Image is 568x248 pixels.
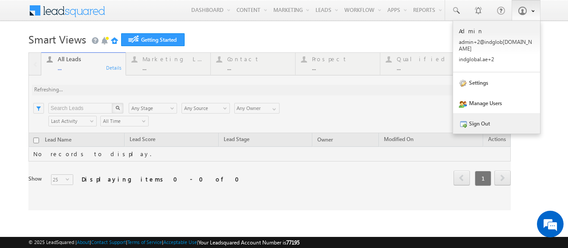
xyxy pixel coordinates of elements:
[459,39,534,52] p: admin +2@in dglob [DOMAIN_NAME]
[91,239,126,245] a: Contact Support
[77,239,90,245] a: About
[459,56,534,63] p: indgl obal. ae+2
[453,72,540,93] a: Settings
[453,93,540,113] a: Manage Users
[459,27,534,35] p: Admin
[453,113,540,134] a: Sign Out
[28,32,86,46] span: Smart Views
[127,239,162,245] a: Terms of Service
[198,239,300,246] span: Your Leadsquared Account Number is
[163,239,197,245] a: Acceptable Use
[28,238,300,247] span: © 2025 LeadSquared | | | | |
[121,33,185,46] a: Getting Started
[286,239,300,246] span: 77195
[453,21,540,72] a: Admin admin+2@indglob[DOMAIN_NAME] indglobal.ae+2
